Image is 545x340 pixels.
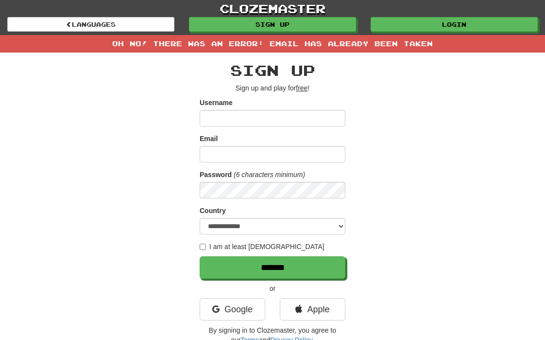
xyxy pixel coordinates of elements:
u: free [296,84,307,92]
a: Google [200,298,265,321]
label: I am at least [DEMOGRAPHIC_DATA] [200,242,324,251]
a: Sign up [189,17,356,32]
p: or [200,284,345,293]
a: Languages [7,17,174,32]
input: I am at least [DEMOGRAPHIC_DATA] [200,244,206,250]
label: Email [200,134,218,143]
p: Sign up and play for ! [200,83,345,93]
a: Login [371,17,538,32]
h2: Sign up [200,62,345,78]
label: Country [200,206,226,215]
label: Password [200,170,232,179]
em: (6 characters minimum) [234,171,305,179]
label: Username [200,98,233,107]
a: Apple [280,298,345,321]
